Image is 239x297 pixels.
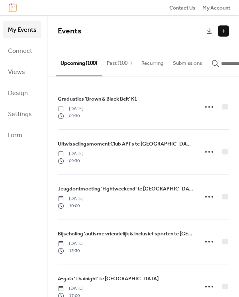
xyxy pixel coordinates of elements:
[8,108,32,120] span: Settings
[168,47,207,75] button: Submissions
[58,285,84,292] span: [DATE]
[137,47,168,75] button: Recurring
[3,105,41,122] a: Settings
[58,157,84,165] span: 09:30
[58,184,193,193] a: Jeugdontmoeting 'Fightweekend' te [GEOGRAPHIC_DATA]
[3,21,41,38] a: My Events
[58,150,84,157] span: [DATE]
[202,4,230,12] a: My Account
[58,195,84,202] span: [DATE]
[8,45,32,57] span: Connect
[102,47,137,75] button: Past (100+)
[58,230,193,238] span: Bijscholing 'autisme vriendelijk & inclusief sporten te [GEOGRAPHIC_DATA]
[56,47,102,76] button: Upcoming (100)
[8,87,28,99] span: Design
[58,247,84,254] span: 13:30
[58,185,193,193] span: Jeugdontmoeting 'Fightweekend' te [GEOGRAPHIC_DATA]
[9,3,17,12] img: logo
[58,140,193,148] a: Uitwisselingsmoment Club API's te [GEOGRAPHIC_DATA]
[3,126,41,144] a: Form
[8,24,37,36] span: My Events
[58,105,84,113] span: [DATE]
[3,63,41,80] a: Views
[58,202,84,210] span: 10:00
[58,140,193,148] span: Uitwisselingsmoment Club API's te [GEOGRAPHIC_DATA]
[3,42,41,59] a: Connect
[169,4,196,12] a: Contact Us
[58,113,84,120] span: 09:30
[58,24,81,39] span: Events
[8,66,25,78] span: Views
[58,240,84,247] span: [DATE]
[58,95,137,103] span: Graduaties 'Brown & Black Belt' K1
[58,95,137,103] a: Graduaties 'Brown & Black Belt' K1
[58,275,159,283] span: A-gala 'Thainight' te [GEOGRAPHIC_DATA]
[8,129,22,142] span: Form
[3,84,41,101] a: Design
[58,274,159,283] a: A-gala 'Thainight' te [GEOGRAPHIC_DATA]
[58,229,193,238] a: Bijscholing 'autisme vriendelijk & inclusief sporten te [GEOGRAPHIC_DATA]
